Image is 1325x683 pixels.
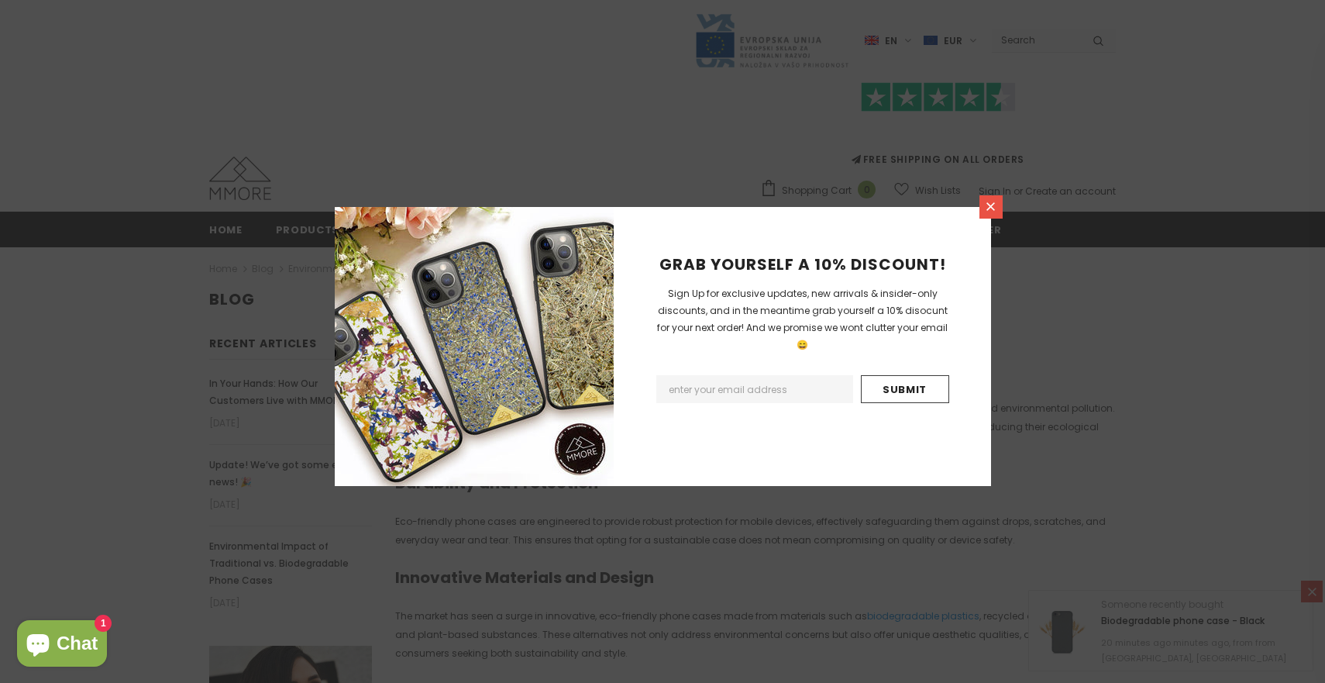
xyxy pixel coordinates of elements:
[979,195,1003,219] a: Close
[12,620,112,671] inbox-online-store-chat: Shopify online store chat
[659,254,946,275] span: GRAB YOURSELF A 10% DISCOUNT!
[861,375,949,403] input: Submit
[657,287,948,351] span: Sign Up for exclusive updates, new arrivals & insider-only discounts, and in the meantime grab yo...
[656,375,853,403] input: Email Address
